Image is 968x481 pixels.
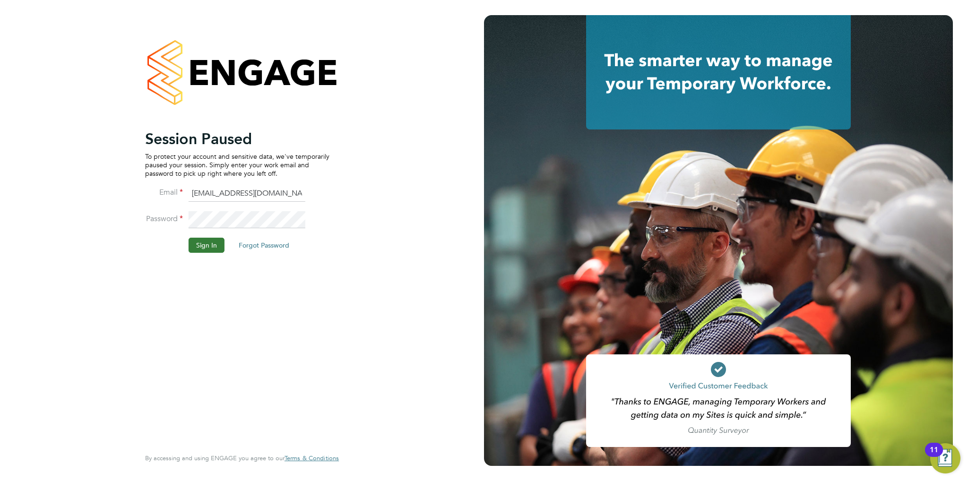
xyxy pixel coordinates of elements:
a: Terms & Conditions [285,455,339,462]
button: Sign In [189,238,225,253]
div: 11 [930,450,938,462]
p: To protect your account and sensitive data, we've temporarily paused your session. Simply enter y... [145,152,329,178]
label: Password [145,214,183,224]
button: Forgot Password [231,238,297,253]
button: Open Resource Center, 11 new notifications [930,443,960,473]
span: Terms & Conditions [285,454,339,462]
h2: Session Paused [145,129,329,148]
label: Email [145,188,183,198]
input: Enter your work email... [189,185,305,202]
span: By accessing and using ENGAGE you agree to our [145,454,339,462]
